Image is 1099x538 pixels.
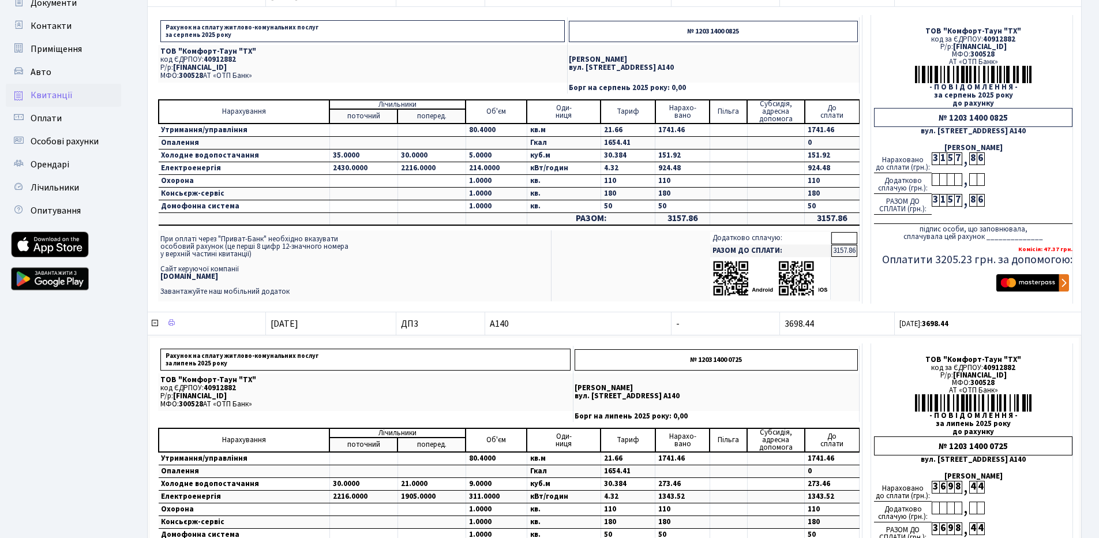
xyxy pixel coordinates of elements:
[575,384,858,392] p: [PERSON_NAME]
[939,481,947,494] div: 6
[874,84,1072,91] div: - П О В І Д О М Л Е Н Н Я -
[953,42,1007,52] span: [FINANCIAL_ID]
[962,194,969,207] div: ,
[159,452,329,465] td: Утримання/управління
[805,465,860,478] td: 0
[805,162,860,175] td: 924.48
[874,456,1072,464] div: вул. [STREET_ADDRESS] А140
[874,412,1072,420] div: - П О В І Д О М Л Е Н Н Я -
[969,194,977,207] div: 8
[159,188,329,200] td: Консьєрж-сервіс
[805,491,860,503] td: 1343.52
[983,363,1015,373] span: 40912882
[805,137,860,150] td: 0
[710,245,831,257] td: РАЗОМ ДО СПЛАТИ:
[805,200,860,213] td: 50
[601,162,655,175] td: 4.32
[601,137,655,150] td: 1654.41
[6,38,121,61] a: Приміщення
[601,452,655,465] td: 21.66
[569,64,858,72] p: вул. [STREET_ADDRESS] А140
[31,158,69,171] span: Орендарі
[874,364,1072,372] div: код за ЄДРПОУ:
[962,502,969,515] div: ,
[527,516,601,529] td: кв.
[575,413,858,420] p: Борг на липень 2025 року: 0,00
[159,100,329,124] td: Нарахування
[874,144,1072,152] div: [PERSON_NAME]
[874,100,1072,107] div: до рахунку
[932,194,939,207] div: 3
[874,473,1072,480] div: [PERSON_NAME]
[329,162,397,175] td: 2430.0000
[805,428,860,452] td: До cплати
[6,14,121,38] a: Контакти
[159,162,329,175] td: Електроенергія
[962,173,969,186] div: ,
[655,188,710,200] td: 180
[466,503,527,516] td: 1.0000
[527,100,601,124] td: Оди- ниця
[874,36,1072,43] div: код за ЄДРПОУ:
[954,481,962,494] div: 8
[179,70,203,81] span: 300528
[466,200,527,213] td: 1.0000
[173,62,227,73] span: [FINANCIAL_ID]
[874,108,1072,127] div: № 1203 1400 0825
[31,204,81,217] span: Опитування
[655,428,710,452] td: Нарахо- вано
[712,260,828,297] img: apps-qrcodes.png
[397,478,466,491] td: 21.0000
[569,21,858,42] p: № 1203 1400 0825
[601,188,655,200] td: 180
[655,452,710,465] td: 1741.46
[970,378,995,388] span: 300528
[31,181,79,194] span: Лічильники
[527,175,601,188] td: кв.
[490,319,666,328] span: А140
[158,230,552,301] td: При оплаті через "Приват-Банк" необхідно вказувати особовий рахунок (це перші 8 цифр 12-значного ...
[329,438,397,452] td: поточний
[466,124,527,137] td: 80.4000
[947,481,954,494] div: 9
[159,516,329,529] td: Консьєрж-сервіс
[159,478,329,491] td: Холодне водопостачання
[160,384,571,392] p: код ЄДРПОУ:
[962,522,969,536] div: ,
[874,502,932,522] div: Додатково сплачую (грн.):
[655,124,710,137] td: 1741.46
[159,428,329,452] td: Нарахування
[947,194,954,207] div: 5
[655,200,710,213] td: 50
[939,522,947,535] div: 6
[527,452,601,465] td: кв.м
[159,137,329,150] td: Опалення
[466,150,527,162] td: 5.0000
[601,200,655,213] td: 50
[397,162,466,175] td: 2216.0000
[159,200,329,213] td: Домофонна система
[831,245,857,257] td: 3157.86
[962,481,969,494] div: ,
[31,20,72,32] span: Контакти
[204,54,236,65] span: 40912882
[977,194,984,207] div: 6
[932,522,939,535] div: 3
[655,503,710,516] td: 110
[31,43,82,55] span: Приміщення
[160,56,565,63] p: код ЄДРПОУ:
[159,491,329,503] td: Електроенергія
[397,491,466,503] td: 1905.0000
[947,522,954,535] div: 9
[874,387,1072,394] div: АТ «ОТП Банк»
[6,84,121,107] a: Квитанції
[6,130,121,153] a: Особові рахунки
[655,491,710,503] td: 1343.52
[874,253,1072,267] h5: Оплатити 3205.23 грн. за допомогою:
[329,478,397,491] td: 30.0000
[159,503,329,516] td: Охорона
[977,522,984,535] div: 4
[329,100,466,109] td: Лічильники
[601,465,655,478] td: 1654.41
[466,491,527,503] td: 311.0000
